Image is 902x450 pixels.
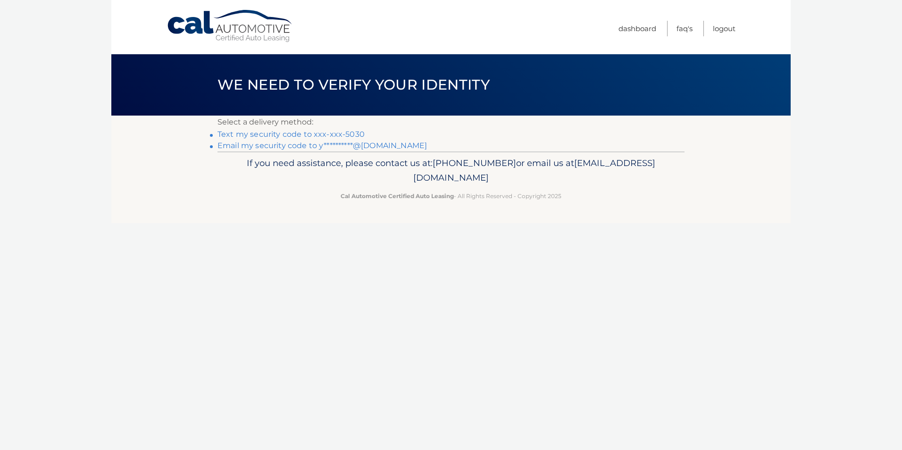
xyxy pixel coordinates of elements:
[433,158,516,168] span: [PHONE_NUMBER]
[217,76,490,93] span: We need to verify your identity
[676,21,693,36] a: FAQ's
[217,141,427,150] a: Email my security code to y**********@[DOMAIN_NAME]
[341,192,454,200] strong: Cal Automotive Certified Auto Leasing
[217,130,365,139] a: Text my security code to xxx-xxx-5030
[224,156,678,186] p: If you need assistance, please contact us at: or email us at
[217,116,685,129] p: Select a delivery method:
[713,21,735,36] a: Logout
[167,9,294,43] a: Cal Automotive
[224,191,678,201] p: - All Rights Reserved - Copyright 2025
[618,21,656,36] a: Dashboard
